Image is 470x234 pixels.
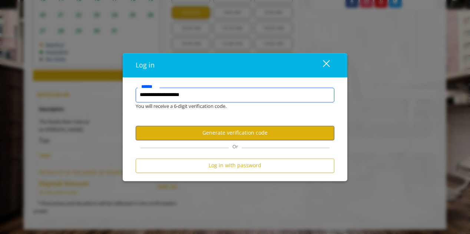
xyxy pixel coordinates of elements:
[136,158,334,173] button: Log in with password
[229,143,242,150] span: Or
[314,60,329,71] div: close dialog
[309,57,334,73] button: close dialog
[136,126,334,140] button: Generate verification code
[130,102,329,110] div: You will receive a 6-digit verification code.
[136,60,155,69] span: Log in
